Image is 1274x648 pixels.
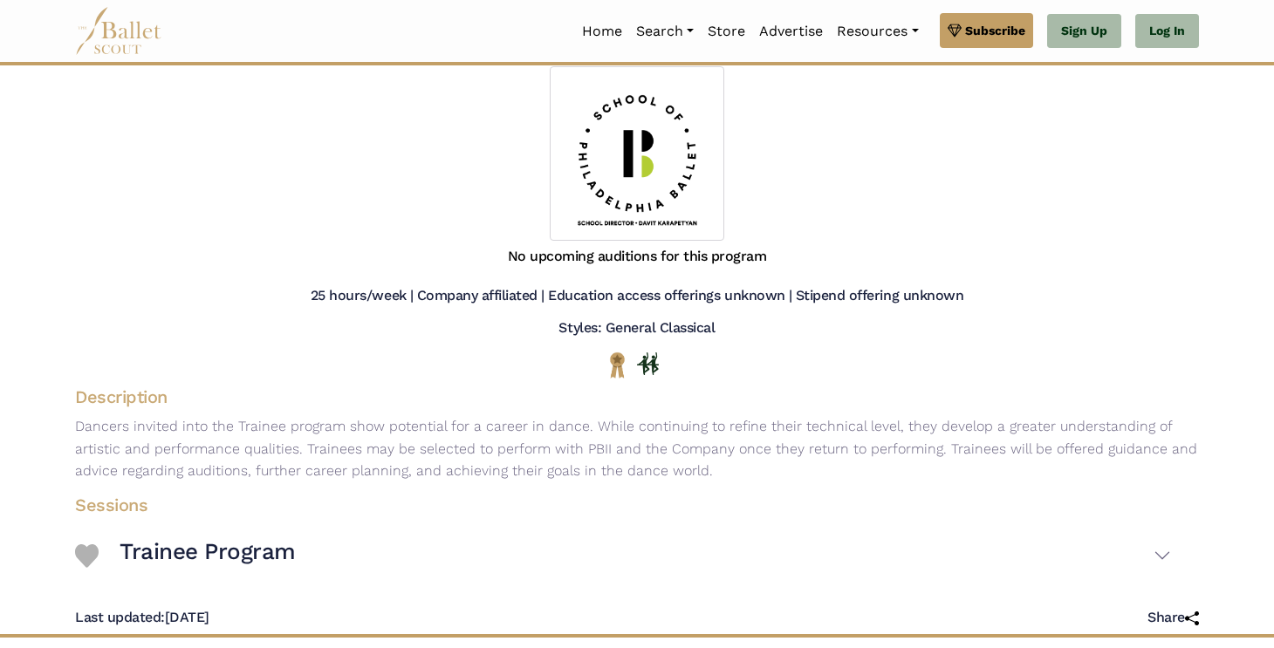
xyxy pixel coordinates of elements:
[508,248,767,266] h5: No upcoming auditions for this program
[120,537,296,567] h3: Trainee Program
[575,13,629,50] a: Home
[637,352,659,375] img: In Person
[796,287,963,305] h5: Stipend offering unknown
[948,21,962,40] img: gem.svg
[1147,609,1199,627] h5: Share
[61,415,1213,482] p: Dancers invited into the Trainee program show potential for a career in dance. While continuing t...
[701,13,752,50] a: Store
[558,319,715,338] h5: Styles: General Classical
[548,287,792,305] h5: Education access offerings unknown |
[75,609,209,627] h5: [DATE]
[61,385,1213,408] h4: Description
[752,13,830,50] a: Advertise
[75,609,165,625] span: Last updated:
[61,494,1185,516] h4: Sessions
[606,351,628,379] img: National
[1047,14,1121,49] a: Sign Up
[311,287,414,305] h5: 25 hours/week |
[1135,14,1199,49] a: Log In
[550,66,724,241] img: Logo
[940,13,1033,48] a: Subscribe
[75,544,99,568] img: Heart
[120,530,1171,581] button: Trainee Program
[965,21,1025,40] span: Subscribe
[629,13,701,50] a: Search
[417,287,545,305] h5: Company affiliated |
[830,13,925,50] a: Resources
